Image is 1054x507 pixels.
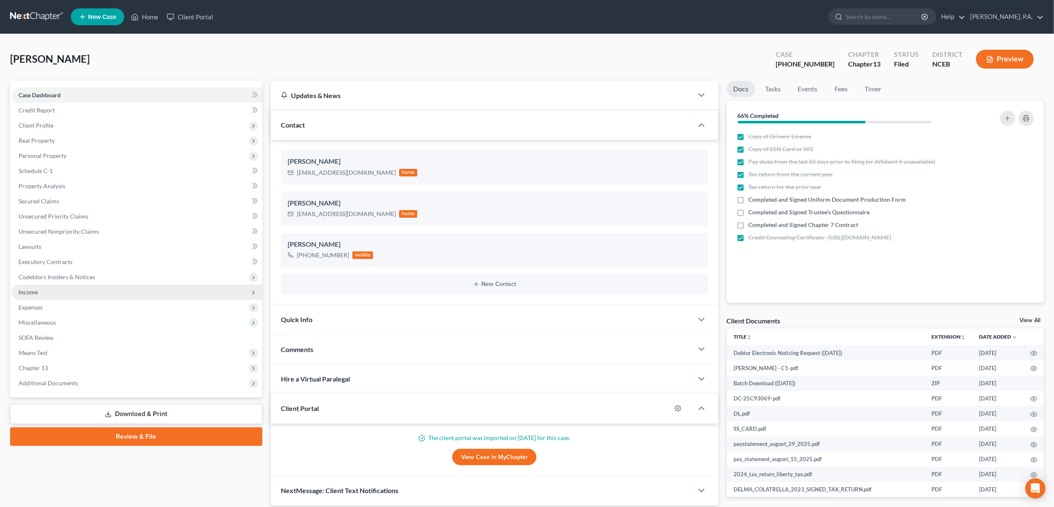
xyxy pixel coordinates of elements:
[19,319,56,326] span: Miscellaneous
[749,183,822,191] span: Tax return for the prior year
[749,233,891,242] span: Credit Counseling Certificate - [URL][DOMAIN_NAME]
[297,210,396,218] div: [EMAIL_ADDRESS][DOMAIN_NAME]
[19,213,88,220] span: Unsecured Priority Claims
[19,107,55,114] span: Credit Report
[727,467,925,482] td: 2024_tax_return_liberty_tax.pdf
[925,345,972,360] td: PDF
[727,436,925,451] td: paystatement_august_29_2025.pdf
[19,258,72,265] span: Executory Contracts
[932,59,963,69] div: NCEB
[297,251,349,259] div: [PHONE_NUMBER]
[749,170,833,179] span: Tax return from the current year
[1012,335,1017,340] i: expand_more
[727,360,925,376] td: [PERSON_NAME] - C1-pdf
[12,330,262,345] a: SOFA Review
[972,391,1024,406] td: [DATE]
[19,304,43,311] span: Expenses
[399,169,418,176] div: home
[727,406,925,421] td: DL.pdf
[19,182,65,189] span: Property Analysis
[937,9,965,24] a: Help
[931,334,966,340] a: Extensionunfold_more
[297,168,396,177] div: [EMAIL_ADDRESS][DOMAIN_NAME]
[972,360,1024,376] td: [DATE]
[281,121,305,129] span: Contact
[88,14,116,20] span: New Case
[288,240,702,250] div: [PERSON_NAME]
[925,421,972,436] td: PDF
[749,145,814,153] span: Copy of SSN Card or W2
[972,451,1024,467] td: [DATE]
[12,179,262,194] a: Property Analysis
[19,349,48,356] span: Means Test
[727,376,925,391] td: Batch Download ([DATE])
[163,9,217,24] a: Client Portal
[727,316,781,325] div: Client Documents
[19,122,53,129] span: Client Profile
[846,9,923,24] input: Search by name...
[281,375,350,383] span: Hire a Virtual Paralegal
[288,198,702,208] div: [PERSON_NAME]
[747,335,752,340] i: unfold_more
[727,391,925,406] td: DC-25C93069-pdf
[932,50,963,59] div: District
[776,59,835,69] div: [PHONE_NUMBER]
[19,228,99,235] span: Unsecured Nonpriority Claims
[727,345,925,360] td: Debtor Electronic Noticing Request ([DATE])
[10,427,262,446] a: Review & File
[727,451,925,467] td: pay_statement_august_15_2025.pdf
[727,421,925,436] td: SS_CARD.pdf
[791,81,825,97] a: Events
[828,81,855,97] a: Fees
[848,59,881,69] div: Chapter
[972,345,1024,360] td: [DATE]
[925,376,972,391] td: ZIP
[19,288,38,296] span: Income
[10,53,90,65] span: [PERSON_NAME]
[19,91,61,99] span: Case Dashboard
[972,421,1024,436] td: [DATE]
[972,482,1024,497] td: [DATE]
[281,315,312,323] span: Quick Info
[19,334,53,341] span: SOFA Review
[925,360,972,376] td: PDF
[976,50,1034,69] button: Preview
[288,281,702,288] button: New Contact
[12,163,262,179] a: Schedule C-1
[281,434,708,442] p: The client portal was imported on [DATE] for this case.
[452,449,536,466] a: View Case in MyChapter
[10,404,262,424] a: Download & Print
[894,50,919,59] div: Status
[12,194,262,209] a: Secured Claims
[12,103,262,118] a: Credit Report
[925,467,972,482] td: PDF
[925,406,972,421] td: PDF
[127,9,163,24] a: Home
[972,467,1024,482] td: [DATE]
[925,391,972,406] td: PDF
[776,50,835,59] div: Case
[727,482,925,497] td: DELMA_COLATRELLA_2023_SIGNED_TAX_RETURN.pdf
[961,335,966,340] i: unfold_more
[1019,318,1041,323] a: View All
[12,224,262,239] a: Unsecured Nonpriority Claims
[925,436,972,451] td: PDF
[19,152,67,159] span: Personal Property
[738,112,779,119] strong: 66% Completed
[894,59,919,69] div: Filed
[12,209,262,224] a: Unsecured Priority Claims
[288,157,702,167] div: [PERSON_NAME]
[281,91,683,100] div: Updates & News
[12,239,262,254] a: Lawsuits
[749,132,811,141] span: Copy of Drivers’ License
[19,167,53,174] span: Schedule C-1
[727,81,755,97] a: Docs
[966,9,1043,24] a: [PERSON_NAME], P.A.
[848,50,881,59] div: Chapter
[19,364,48,371] span: Chapter 13
[399,210,418,218] div: home
[12,88,262,103] a: Case Dashboard
[12,254,262,270] a: Executory Contracts
[925,451,972,467] td: PDF
[19,137,55,144] span: Real Property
